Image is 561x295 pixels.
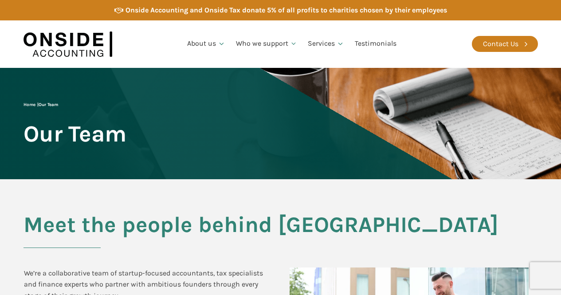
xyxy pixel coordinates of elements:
[24,102,58,107] span: |
[472,36,538,52] a: Contact Us
[483,38,518,50] div: Contact Us
[182,29,231,59] a: About us
[39,102,58,107] span: Our Team
[302,29,349,59] a: Services
[24,122,126,146] span: Our Team
[24,212,538,248] h2: Meet the people behind [GEOGRAPHIC_DATA]
[349,29,402,59] a: Testimonials
[231,29,303,59] a: Who we support
[126,4,447,16] div: Onside Accounting and Onside Tax donate 5% of all profits to charities chosen by their employees
[24,27,112,61] img: Onside Accounting
[24,102,35,107] a: Home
